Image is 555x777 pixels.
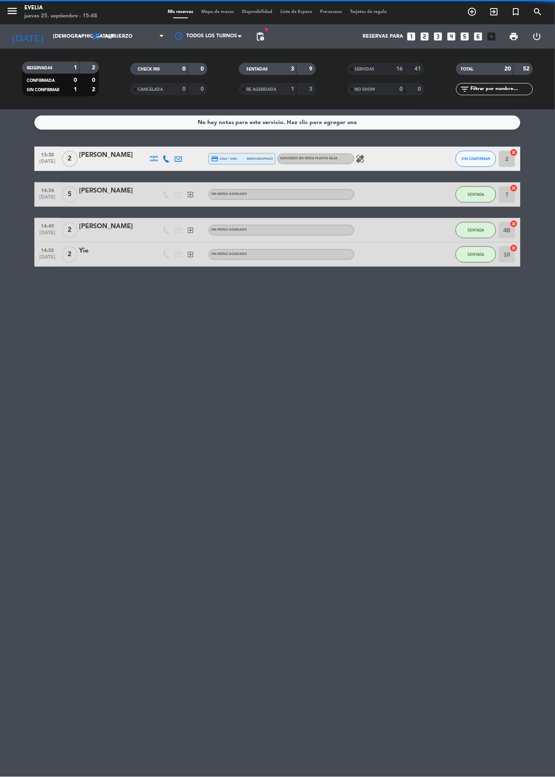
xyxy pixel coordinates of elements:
[523,66,532,72] strong: 52
[138,67,160,71] span: CHECK INS
[489,7,499,17] i: exit_to_app
[460,31,470,42] i: looks_5
[277,10,316,14] span: Lista de Espera
[187,251,194,258] i: exit_to_app
[456,151,496,167] button: SIN CONFIRMAR
[27,88,59,92] span: SIN CONFIRMAR
[468,192,485,197] span: SENTADA
[24,4,97,12] div: Evelia
[255,32,265,41] span: pending_actions
[211,228,247,231] span: Sin menú asignado
[37,221,58,230] span: 14:49
[473,31,484,42] i: looks_6
[346,10,391,14] span: Tarjetas de regalo
[280,157,338,160] span: ALMUERZO en MESA PLANTA BAJA
[27,79,55,83] span: CONFIRMADA
[247,156,273,161] span: mercadopago
[467,7,477,17] i: add_circle_outline
[291,66,294,72] strong: 3
[74,87,77,92] strong: 1
[62,246,78,263] span: 2
[211,155,237,163] span: visa * 4361
[509,32,519,41] span: print
[37,159,58,168] span: [DATE]
[526,24,549,49] div: LOG OUT
[74,77,77,83] strong: 0
[316,10,346,14] span: Pre-acceso
[510,148,518,156] i: cancel
[246,88,276,92] span: RE AGENDADA
[433,31,444,42] i: looks_3
[470,85,533,94] input: Filtrar por nombre...
[187,227,194,234] i: exit_to_app
[510,184,518,192] i: cancel
[105,34,132,39] span: Almuerzo
[355,88,376,92] span: NO SHOW
[462,156,491,161] span: SIN CONFIRMAR
[396,66,403,72] strong: 16
[468,228,485,232] span: SENTADA
[198,10,238,14] span: Mapa de mesas
[74,65,77,71] strong: 1
[510,244,518,252] i: cancel
[75,32,85,41] i: arrow_drop_down
[79,150,148,161] div: [PERSON_NAME]
[356,154,365,164] i: healing
[6,5,18,20] button: menu
[201,86,206,92] strong: 0
[37,185,58,195] span: 14:34
[164,10,198,14] span: Mis reservas
[456,246,496,263] button: SENTADA
[510,220,518,228] i: cancel
[37,255,58,264] span: [DATE]
[201,66,206,72] strong: 0
[406,31,417,42] i: looks_one
[37,150,58,159] span: 13:30
[138,88,163,92] span: CANCELADA
[456,186,496,203] button: SENTADA
[62,151,78,167] span: 2
[211,253,247,256] span: Sin menú asignado
[182,66,186,72] strong: 0
[79,221,148,232] div: [PERSON_NAME]
[79,186,148,196] div: [PERSON_NAME]
[37,195,58,204] span: [DATE]
[187,191,194,198] i: exit_to_app
[363,34,403,39] span: Reservas para
[456,222,496,238] button: SENTADA
[182,86,186,92] strong: 0
[92,87,97,92] strong: 2
[399,86,403,92] strong: 0
[264,27,269,32] span: fiber_manual_record
[310,86,314,92] strong: 3
[62,186,78,203] span: 5
[92,77,97,83] strong: 0
[460,84,470,94] i: filter_list
[511,7,521,17] i: turned_in_not
[468,252,485,257] span: SENTADA
[415,66,423,72] strong: 41
[310,66,314,72] strong: 9
[79,246,148,256] div: Yio
[92,65,97,71] strong: 2
[505,66,511,72] strong: 20
[418,86,423,92] strong: 0
[238,10,277,14] span: Disponibilidad
[211,193,247,196] span: Sin menú asignado
[461,67,474,71] span: TOTAL
[420,31,430,42] i: looks_two
[62,222,78,238] span: 2
[532,32,542,41] i: power_settings_new
[6,5,18,17] i: menu
[211,155,218,163] i: credit_card
[198,118,357,127] div: No hay notas para este servicio. Haz clic para agregar una
[27,66,53,70] span: RESERVADAS
[246,67,268,71] span: SENTADAS
[37,245,58,255] span: 14:50
[446,31,457,42] i: looks_4
[355,67,375,71] span: SERVIDAS
[487,31,497,42] i: add_box
[24,12,97,20] div: jueves 25. septiembre - 15:48
[37,230,58,240] span: [DATE]
[6,28,49,45] i: [DATE]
